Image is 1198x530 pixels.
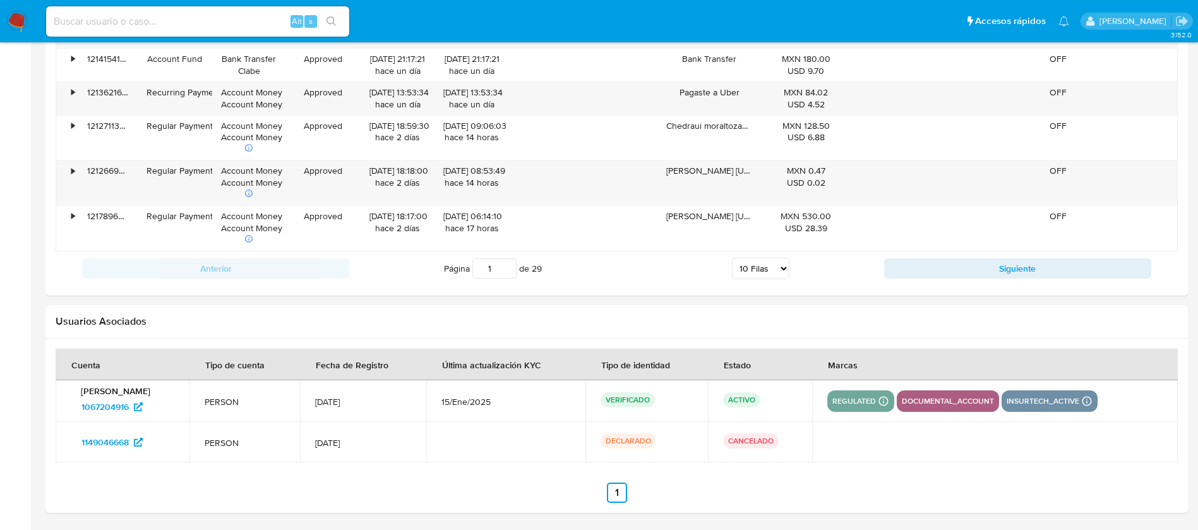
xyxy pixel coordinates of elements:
[56,315,1178,328] h2: Usuarios Asociados
[1058,16,1069,27] a: Notificaciones
[309,15,313,27] span: s
[1171,30,1192,40] span: 3.152.0
[318,13,344,30] button: search-icon
[1175,15,1189,28] a: Salir
[46,13,349,30] input: Buscar usuario o caso...
[1099,15,1171,27] p: alicia.aldreteperez@mercadolibre.com.mx
[975,15,1046,28] span: Accesos rápidos
[292,15,302,27] span: Alt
